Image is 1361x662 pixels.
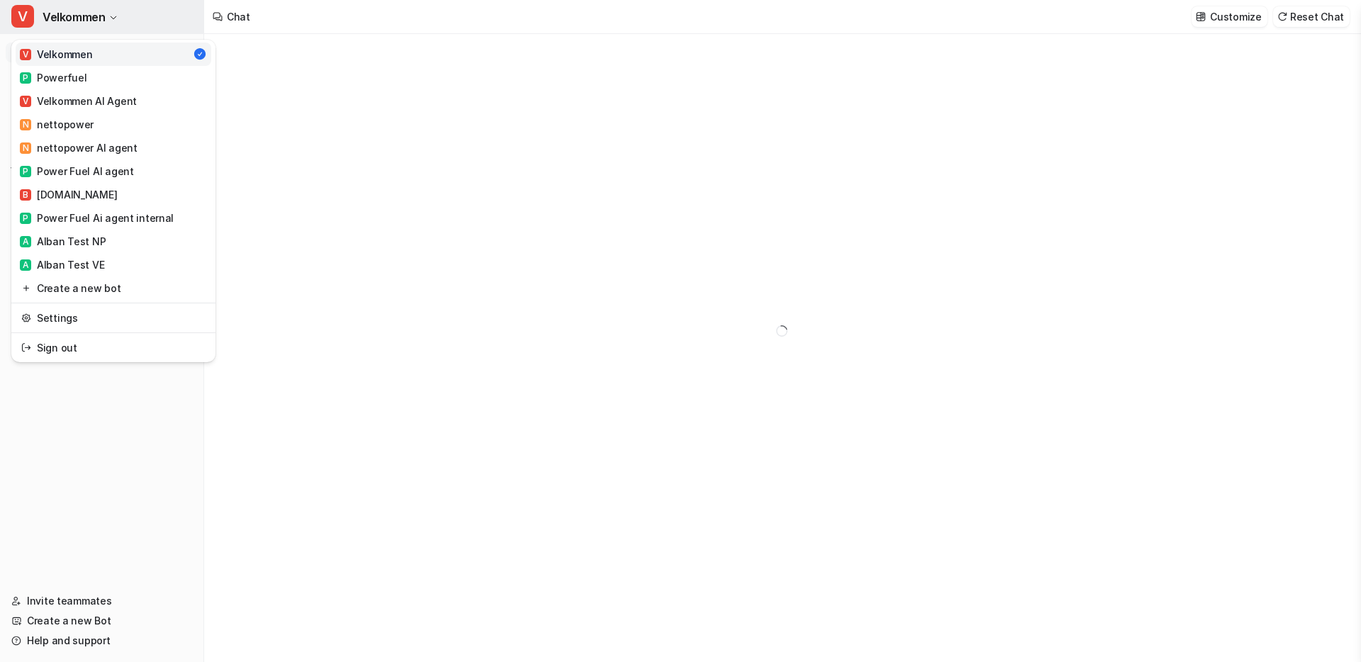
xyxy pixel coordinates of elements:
[20,94,137,108] div: Velkommen AI Agent
[20,189,31,201] span: B
[20,164,134,179] div: Power Fuel AI agent
[20,187,117,202] div: [DOMAIN_NAME]
[20,142,31,154] span: N
[20,119,31,130] span: N
[20,166,31,177] span: P
[20,213,31,224] span: P
[16,306,211,330] a: Settings
[16,276,211,300] a: Create a new bot
[21,310,31,325] img: reset
[20,234,106,249] div: Alban Test NP
[11,40,215,362] div: VVelkommen
[20,70,86,85] div: Powerfuel
[20,236,31,247] span: A
[20,47,92,62] div: Velkommen
[16,336,211,359] a: Sign out
[11,5,34,28] span: V
[21,340,31,355] img: reset
[21,281,31,296] img: reset
[43,7,105,27] span: Velkommen
[20,72,31,84] span: P
[20,211,174,225] div: Power Fuel Ai agent internal
[20,259,31,271] span: A
[20,140,138,155] div: nettopower AI agent
[20,96,31,107] span: V
[20,257,104,272] div: Alban Test VE
[20,49,31,60] span: V
[20,117,94,132] div: nettopower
